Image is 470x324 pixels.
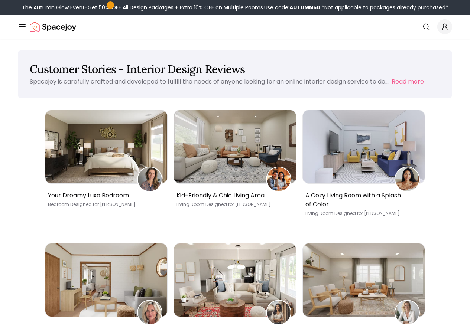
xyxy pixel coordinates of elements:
img: RASHEEDAH JONES [395,167,419,191]
p: Bedroom [PERSON_NAME] [48,202,162,207]
span: Designed for [334,210,363,216]
p: Your Dreamy Luxe Bedroom [48,191,162,200]
p: Kid-Friendly & Chic Living Area [176,191,291,200]
img: Theresa Viglizzo [267,167,291,191]
nav: Global [18,15,452,39]
h1: Customer Stories - Interior Design Reviews [30,62,440,76]
div: The Autumn Glow Event-Get 50% OFF All Design Packages + Extra 10% OFF on Multiple Rooms. [22,4,448,11]
button: Read more [392,77,424,86]
span: Designed for [70,201,99,207]
p: A Cozy Living Room with a Splash of Color [305,191,419,209]
a: Spacejoy [30,19,76,34]
a: Kid-Friendly & Chic Living AreaTheresa ViglizzoKid-Friendly & Chic Living AreaLiving Room Designe... [174,110,296,222]
img: Spacejoy Logo [30,19,76,34]
b: AUTUMN50 [289,4,320,11]
p: Living Room [PERSON_NAME] [305,210,419,216]
p: Living Room [PERSON_NAME] [176,202,291,207]
a: Your Dreamy Luxe BedroomCharlene SimmonsYour Dreamy Luxe BedroomBedroom Designed for [PERSON_NAME] [45,110,168,222]
span: Designed for [205,201,234,207]
p: Spacejoy is carefully crafted and developed to fulfill the needs of anyone looking for an online ... [30,77,389,86]
span: *Not applicable to packages already purchased* [320,4,448,11]
img: Charlene Simmons [138,167,162,191]
a: A Cozy Living Room with a Splash of ColorRASHEEDAH JONESA Cozy Living Room with a Splash of Color... [302,110,425,222]
span: Use code: [264,4,320,11]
